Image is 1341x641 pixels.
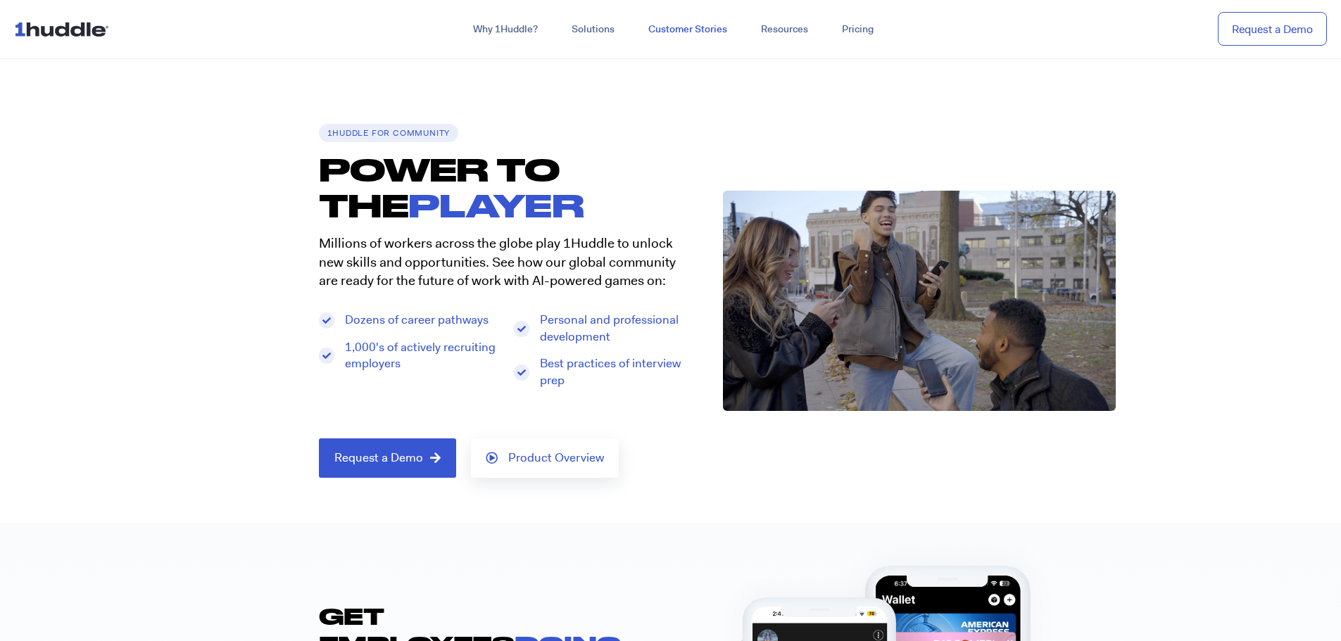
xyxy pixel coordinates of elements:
[536,355,695,389] span: Best practices of interview prep
[319,124,459,142] h6: 1Huddle for Community
[341,312,489,329] span: Dozens of career pathways
[14,15,115,42] img: ...
[456,17,555,42] a: Why 1Huddle?
[319,234,695,291] p: Millions of workers across the globe play 1Huddle to unlock new skills and opportunities. See how...
[508,452,604,464] span: Product Overview
[631,17,744,42] a: Customer Stories
[825,17,890,42] a: Pricing
[555,17,631,42] a: Solutions
[744,17,825,42] a: Resources
[536,312,695,345] span: Personal and professional development
[408,186,584,223] font: PLAYER
[319,438,456,478] a: Request a Demo
[1218,12,1327,46] a: Request a Demo
[341,339,500,373] span: 1,000's of actively recruiting employers
[319,151,710,224] h1: POWER TO THE
[334,452,423,464] span: Request a Demo
[471,438,619,478] a: Product Overview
